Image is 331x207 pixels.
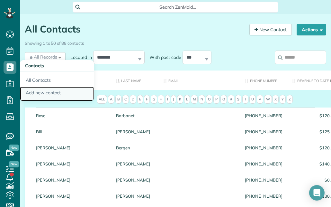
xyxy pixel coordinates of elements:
[228,95,234,104] span: R
[29,54,57,60] span: All Records
[158,95,164,104] span: H
[309,185,325,201] div: Open Intercom Messenger
[151,95,157,104] span: G
[20,87,94,101] a: Add new contact
[111,71,158,90] th: Last Name: activate to sort column descending
[36,194,106,198] a: [PERSON_NAME]
[116,129,154,134] a: [PERSON_NAME]
[36,146,106,150] a: [PERSON_NAME]
[213,95,219,104] span: P
[20,72,94,87] a: All Contacts
[287,95,293,104] span: Z
[137,95,143,104] span: E
[240,188,287,204] div: [PHONE_NUMBER]
[206,95,212,104] span: O
[122,95,129,104] span: C
[264,95,272,104] span: W
[116,178,154,182] a: [PERSON_NAME]
[116,146,154,150] a: Bergen
[116,162,154,166] a: [PERSON_NAME]
[240,71,287,90] th: Phone number: activate to sort column ascending
[249,24,292,35] a: New Contact
[97,95,107,104] span: All
[25,24,245,34] h1: All Contacts
[66,54,93,61] label: Located in
[116,113,154,118] a: Barbanet
[249,95,256,104] span: U
[177,95,183,104] span: K
[171,95,176,104] span: J
[235,95,241,104] span: S
[165,95,170,104] span: I
[36,178,106,182] a: [PERSON_NAME]
[115,95,121,104] span: B
[273,95,279,104] span: X
[240,124,287,140] div: [PHONE_NUMBER]
[36,162,106,166] a: [PERSON_NAME]
[144,95,150,104] span: F
[36,129,106,134] a: Bill
[145,54,183,61] label: With post code
[199,95,205,104] span: N
[36,113,106,118] a: Rose
[116,194,154,198] a: [PERSON_NAME]
[9,145,19,151] span: New
[184,95,190,104] span: L
[240,156,287,172] div: [PHONE_NUMBER]
[240,108,287,124] div: [PHONE_NUMBER]
[240,172,287,188] div: [PHONE_NUMBER]
[191,95,198,104] span: M
[240,140,287,156] div: [PHONE_NUMBER]
[158,71,240,90] th: Email: activate to sort column ascending
[130,95,136,104] span: D
[257,95,263,104] span: V
[25,63,44,69] span: Contacts
[220,95,227,104] span: Q
[25,38,326,46] div: Showing 1 to 50 of 88 contacts
[9,161,19,167] span: New
[280,95,286,104] span: Y
[297,24,326,35] button: Actions
[242,95,248,104] span: T
[108,95,114,104] span: A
